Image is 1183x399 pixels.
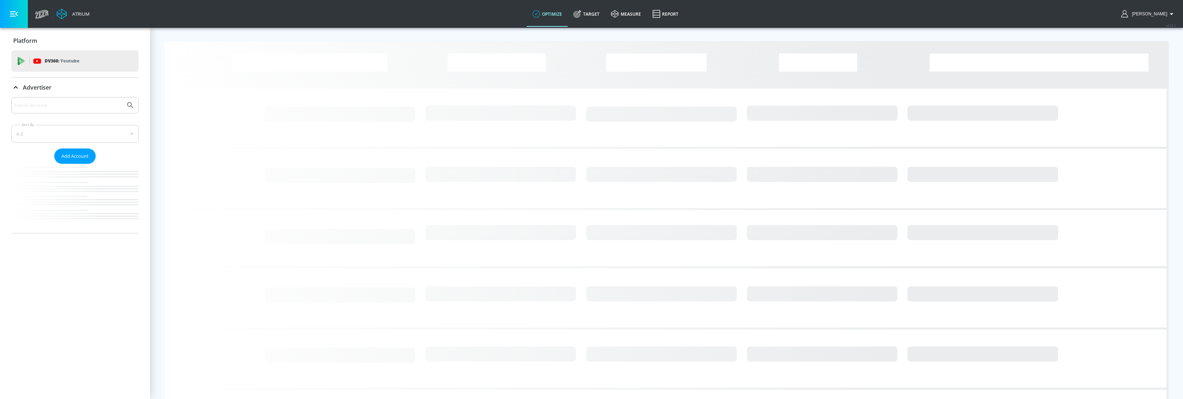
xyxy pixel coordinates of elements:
a: Report [647,1,684,27]
p: Advertiser [23,84,51,91]
input: Search by name [14,101,122,110]
p: Platform [13,37,37,45]
div: Atrium [69,11,90,17]
a: Target [568,1,605,27]
p: Youtube [60,57,79,65]
a: optimize [527,1,568,27]
div: DV360: Youtube [11,50,139,72]
span: login as: andersson.ceron@zefr.com [1129,11,1167,16]
div: Platform [11,31,139,51]
nav: list of Advertiser [11,164,139,233]
div: Advertiser [11,97,139,233]
span: v 4.25.2 [1166,24,1176,27]
a: measure [605,1,647,27]
div: A-Z [11,125,139,143]
a: Atrium [56,9,90,19]
label: Sort By [20,122,36,127]
span: Add Account [61,152,89,160]
button: [PERSON_NAME] [1121,10,1176,18]
div: Advertiser [11,77,139,97]
p: DV360: [45,57,79,65]
button: Add Account [54,148,96,164]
